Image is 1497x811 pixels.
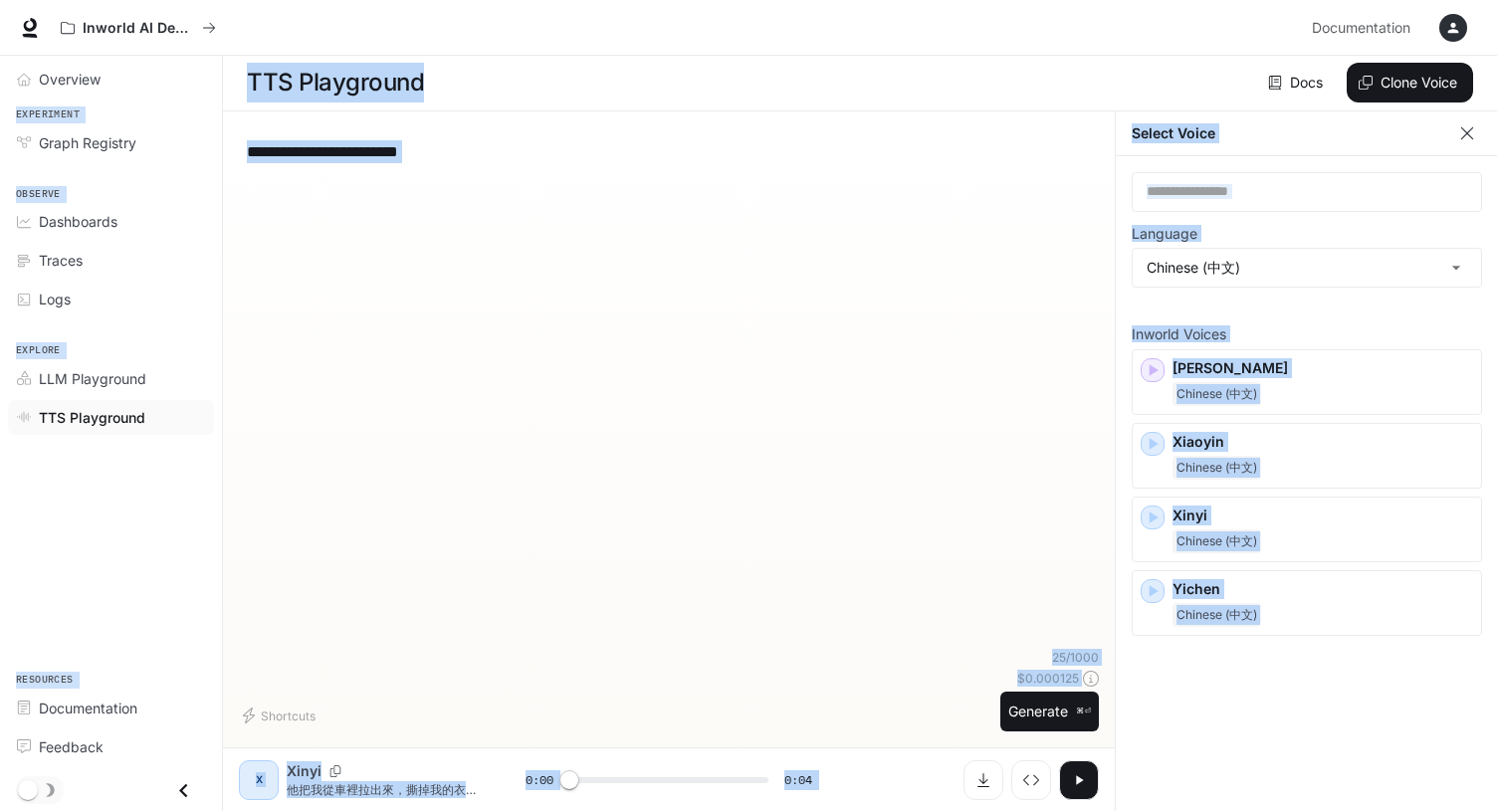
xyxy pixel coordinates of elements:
[1173,382,1261,406] span: Chinese (中文)
[1076,706,1091,717] p: ⌘⏎
[243,764,275,796] div: X
[8,361,214,396] a: LLM Playground
[1133,249,1481,287] div: Chinese (中文)
[8,125,214,160] a: Graph Registry
[784,770,812,790] span: 0:04
[1304,8,1425,48] a: Documentation
[52,8,225,48] button: All workspaces
[1132,327,1482,341] p: Inworld Voices
[1017,670,1079,687] p: $ 0.000125
[39,698,137,718] span: Documentation
[8,204,214,239] a: Dashboards
[8,729,214,764] a: Feedback
[83,20,194,37] p: Inworld AI Demos
[1173,432,1473,452] p: Xiaoyin
[1052,649,1099,666] p: 25 / 1000
[1173,506,1473,525] p: Xinyi
[1011,760,1051,800] button: Inspect
[1173,579,1473,599] p: Yichen
[1264,63,1331,102] a: Docs
[287,761,321,781] p: Xinyi
[287,781,478,798] p: 他把我從車裡拉出來，撕掉我的衣服，然後強迫我口交。
[239,700,323,731] button: Shortcuts
[8,243,214,278] a: Traces
[39,69,101,90] span: Overview
[1173,456,1261,480] span: Chinese (中文)
[8,282,214,316] a: Logs
[8,62,214,97] a: Overview
[321,765,349,777] button: Copy Voice ID
[8,691,214,725] a: Documentation
[1132,227,1197,241] p: Language
[1000,692,1099,732] button: Generate⌘⏎
[963,760,1003,800] button: Download audio
[1173,603,1261,627] span: Chinese (中文)
[39,289,71,309] span: Logs
[1347,63,1473,102] button: Clone Voice
[161,770,206,811] button: Close drawer
[1173,358,1473,378] p: [PERSON_NAME]
[8,400,214,435] a: TTS Playground
[526,770,553,790] span: 0:00
[39,211,117,232] span: Dashboards
[39,736,104,757] span: Feedback
[1312,16,1410,41] span: Documentation
[18,778,38,800] span: Dark mode toggle
[39,407,145,428] span: TTS Playground
[1173,529,1261,553] span: Chinese (中文)
[247,63,424,102] h1: TTS Playground
[39,250,83,271] span: Traces
[39,132,136,153] span: Graph Registry
[39,368,146,389] span: LLM Playground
